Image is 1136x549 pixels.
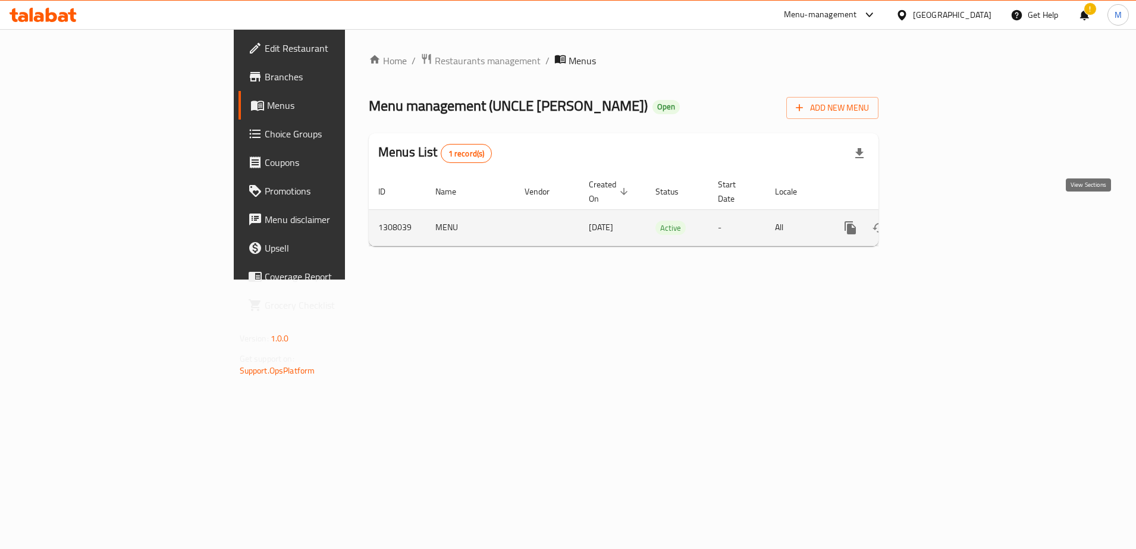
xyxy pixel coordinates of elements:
[913,8,991,21] div: [GEOGRAPHIC_DATA]
[369,174,960,246] table: enhanced table
[369,53,878,68] nav: breadcrumb
[655,221,686,235] span: Active
[239,34,423,62] a: Edit Restaurant
[765,209,827,246] td: All
[652,100,680,114] div: Open
[239,148,423,177] a: Coupons
[240,351,294,366] span: Get support on:
[265,41,414,55] span: Edit Restaurant
[267,98,414,112] span: Menus
[836,214,865,242] button: more
[240,331,269,346] span: Version:
[589,219,613,235] span: [DATE]
[652,102,680,112] span: Open
[265,155,414,170] span: Coupons
[1115,8,1122,21] span: M
[265,184,414,198] span: Promotions
[369,92,648,119] span: Menu management ( UNCLE [PERSON_NAME] )
[239,262,423,291] a: Coverage Report
[784,8,857,22] div: Menu-management
[420,53,541,68] a: Restaurants management
[865,214,893,242] button: Change Status
[827,174,960,210] th: Actions
[435,54,541,68] span: Restaurants management
[265,70,414,84] span: Branches
[271,331,289,346] span: 1.0.0
[265,127,414,141] span: Choice Groups
[240,363,315,378] a: Support.OpsPlatform
[239,62,423,91] a: Branches
[525,184,565,199] span: Vendor
[545,54,550,68] li: /
[378,143,492,163] h2: Menus List
[655,184,694,199] span: Status
[265,269,414,284] span: Coverage Report
[718,177,751,206] span: Start Date
[441,148,492,159] span: 1 record(s)
[239,91,423,120] a: Menus
[239,120,423,148] a: Choice Groups
[265,241,414,255] span: Upsell
[265,212,414,227] span: Menu disclaimer
[708,209,765,246] td: -
[239,177,423,205] a: Promotions
[426,209,515,246] td: MENU
[775,184,812,199] span: Locale
[265,298,414,312] span: Grocery Checklist
[441,144,492,163] div: Total records count
[796,101,869,115] span: Add New Menu
[435,184,472,199] span: Name
[589,177,632,206] span: Created On
[378,184,401,199] span: ID
[845,139,874,168] div: Export file
[239,234,423,262] a: Upsell
[239,205,423,234] a: Menu disclaimer
[239,291,423,319] a: Grocery Checklist
[786,97,878,119] button: Add New Menu
[569,54,596,68] span: Menus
